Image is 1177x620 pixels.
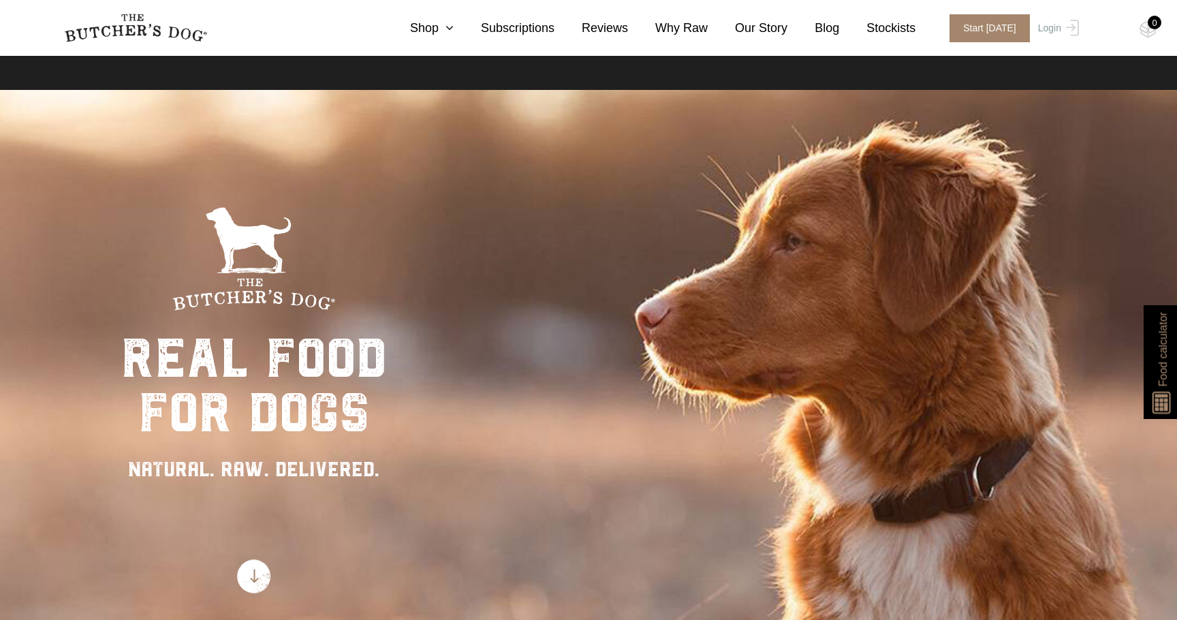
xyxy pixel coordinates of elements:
[708,19,787,37] a: Our Story
[1148,16,1161,29] div: 0
[950,14,1030,42] span: Start [DATE]
[383,19,454,37] a: Shop
[936,14,1035,42] a: Start [DATE]
[839,19,915,37] a: Stockists
[554,19,628,37] a: Reviews
[121,454,387,484] div: NATURAL. RAW. DELIVERED.
[121,331,387,440] div: real food for dogs
[1035,14,1079,42] a: Login
[454,19,554,37] a: Subscriptions
[1140,20,1157,38] img: TBD_Cart-Empty.png
[787,19,839,37] a: Blog
[628,19,708,37] a: Why Raw
[1155,312,1171,386] span: Food calculator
